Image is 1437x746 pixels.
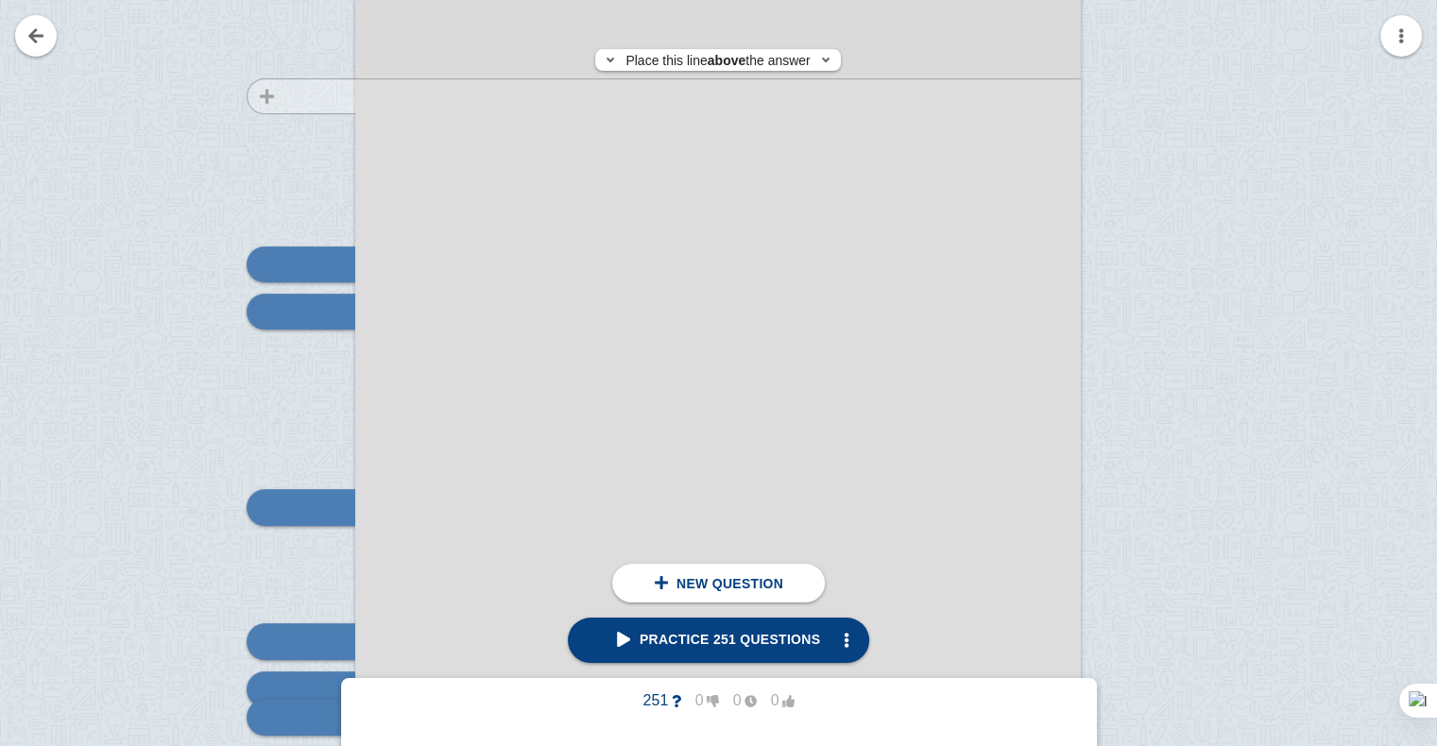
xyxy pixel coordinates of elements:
[568,618,869,663] a: Practice 251 questions
[15,15,57,57] a: Go back to your notes
[719,692,757,709] span: 0
[708,53,745,68] strong: above
[757,692,795,709] span: 0
[617,632,820,647] span: Practice 251 questions
[681,692,719,709] span: 0
[595,49,840,70] div: Place this line the answer
[643,692,681,709] span: 251
[676,576,783,591] span: New question
[628,686,810,716] button: 251000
